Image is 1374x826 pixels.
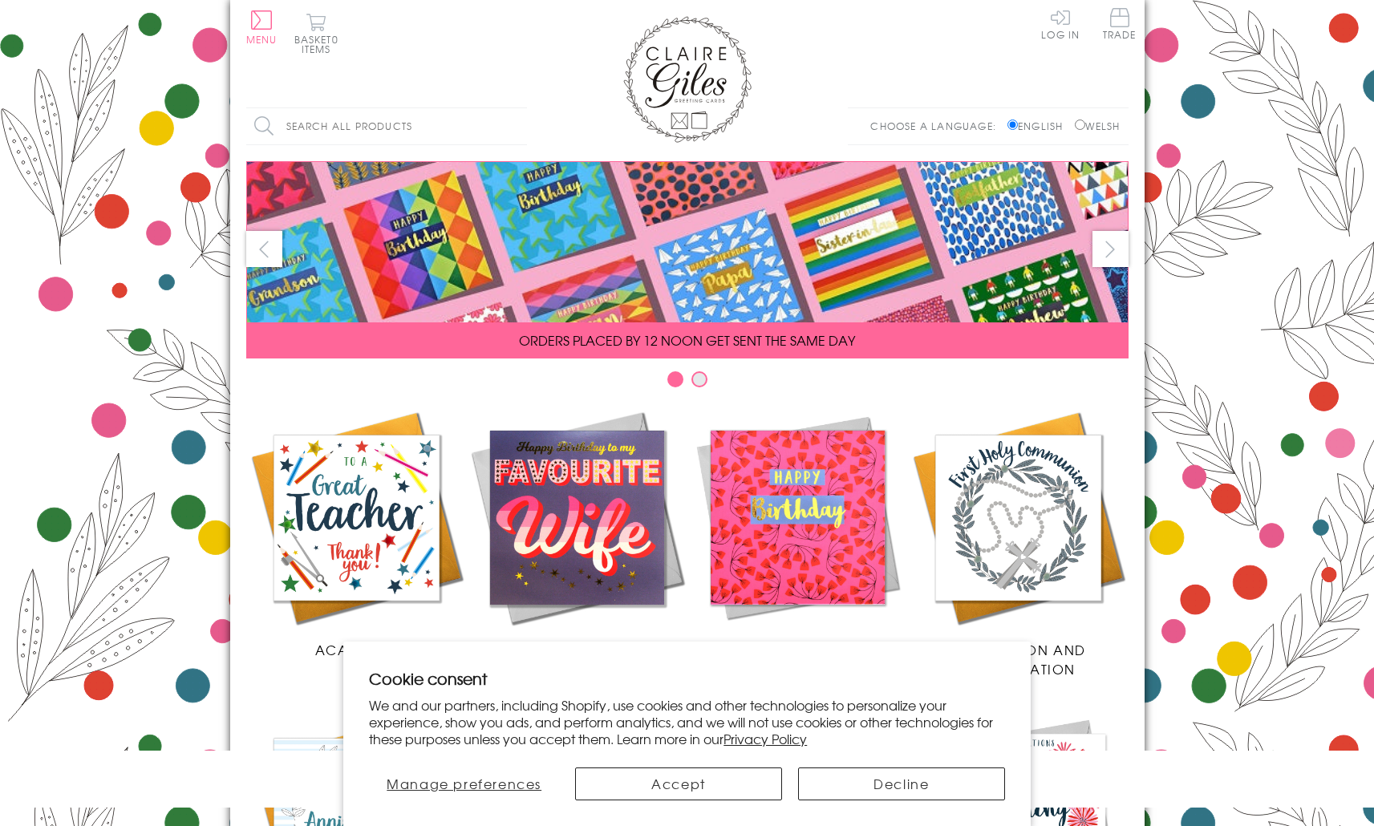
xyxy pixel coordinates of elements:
[575,767,782,800] button: Accept
[246,32,278,47] span: Menu
[1103,8,1137,43] a: Trade
[246,231,282,267] button: prev
[623,16,752,143] img: Claire Giles Greetings Cards
[511,108,527,144] input: Search
[246,108,527,144] input: Search all products
[1075,119,1121,133] label: Welsh
[467,407,687,659] a: New Releases
[950,640,1086,678] span: Communion and Confirmation
[1103,8,1137,39] span: Trade
[294,13,338,54] button: Basket0 items
[798,767,1005,800] button: Decline
[246,10,278,44] button: Menu
[908,407,1129,678] a: Communion and Confirmation
[691,371,707,387] button: Carousel Page 2
[667,371,683,387] button: Carousel Page 1 (Current Slide)
[1041,8,1080,39] a: Log In
[1007,119,1071,133] label: English
[246,370,1129,395] div: Carousel Pagination
[369,667,1005,690] h2: Cookie consent
[315,640,398,659] span: Academic
[302,32,338,56] span: 0 items
[1075,119,1085,130] input: Welsh
[369,767,559,800] button: Manage preferences
[687,407,908,659] a: Birthdays
[524,640,629,659] span: New Releases
[369,697,1005,747] p: We and our partners, including Shopify, use cookies and other technologies to personalize your ex...
[387,774,541,793] span: Manage preferences
[246,407,467,659] a: Academic
[1007,119,1018,130] input: English
[519,330,855,350] span: ORDERS PLACED BY 12 NOON GET SENT THE SAME DAY
[759,640,836,659] span: Birthdays
[1092,231,1129,267] button: next
[723,729,807,748] a: Privacy Policy
[870,119,1004,133] p: Choose a language:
